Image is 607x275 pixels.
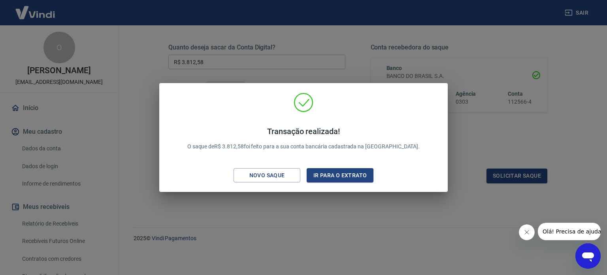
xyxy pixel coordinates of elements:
[187,127,420,136] h4: Transação realizada!
[307,168,373,183] button: Ir para o extrato
[519,224,535,240] iframe: Fechar mensagem
[5,6,66,12] span: Olá! Precisa de ajuda?
[240,171,294,180] div: Novo saque
[538,223,601,240] iframe: Mensagem da empresa
[234,168,300,183] button: Novo saque
[187,127,420,151] p: O saque de R$ 3.812,58 foi feito para a sua conta bancária cadastrada na [GEOGRAPHIC_DATA].
[575,243,601,269] iframe: Botão para abrir a janela de mensagens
